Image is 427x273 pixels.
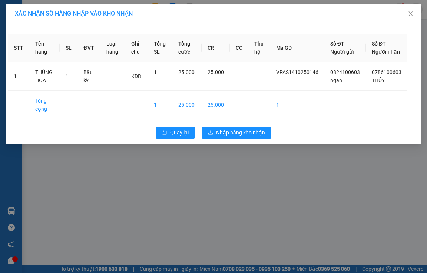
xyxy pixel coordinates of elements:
[330,77,342,83] span: ngan
[202,34,230,62] th: CR
[202,127,271,139] button: downloadNhập hàng kho nhận
[29,34,60,62] th: Tên hàng
[77,62,100,91] td: Bất kỳ
[372,41,386,47] span: Số ĐT
[131,73,141,79] span: KDB
[372,77,385,83] span: THỦY
[270,34,324,62] th: Mã GD
[408,11,414,17] span: close
[230,34,248,62] th: CC
[216,129,265,137] span: Nhập hàng kho nhận
[372,69,401,75] span: 0786100603
[248,34,270,62] th: Thu hộ
[270,91,324,119] td: 1
[29,91,60,119] td: Tổng cộng
[330,69,360,75] span: 0824100603
[100,34,125,62] th: Loại hàng
[208,130,213,136] span: download
[170,129,189,137] span: Quay lại
[66,73,69,79] span: 1
[148,91,172,119] td: 1
[172,91,201,119] td: 25.000
[148,34,172,62] th: Tổng SL
[15,10,133,17] span: XÁC NHẬN SỐ HÀNG NHẬP VÀO KHO NHẬN
[202,91,230,119] td: 25.000
[330,41,344,47] span: Số ĐT
[400,4,421,24] button: Close
[8,34,29,62] th: STT
[162,130,167,136] span: rollback
[178,69,195,75] span: 25.000
[372,49,400,55] span: Người nhận
[208,69,224,75] span: 25.000
[172,34,201,62] th: Tổng cước
[156,127,195,139] button: rollbackQuay lại
[330,49,354,55] span: Người gửi
[29,62,60,91] td: THÙNG HOA
[276,69,318,75] span: VPAS1410250146
[8,62,29,91] td: 1
[60,34,77,62] th: SL
[154,69,157,75] span: 1
[125,34,148,62] th: Ghi chú
[77,34,100,62] th: ĐVT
